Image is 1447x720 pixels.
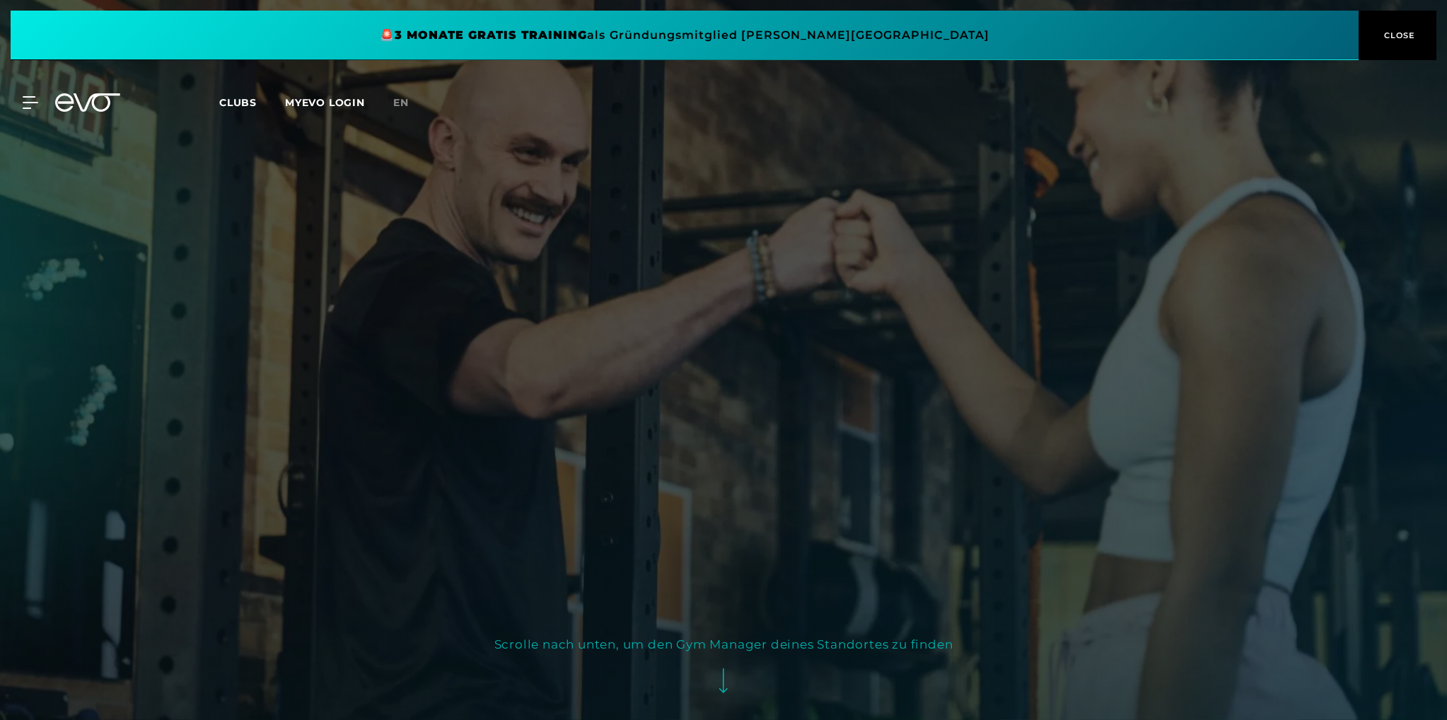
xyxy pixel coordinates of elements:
a: MYEVO LOGIN [285,96,365,109]
span: Clubs [219,96,257,109]
a: Clubs [219,95,285,109]
span: CLOSE [1381,29,1415,42]
a: en [393,95,426,111]
div: Scrolle nach unten, um den Gym Manager deines Standortes zu finden [494,633,953,656]
button: CLOSE [1359,11,1436,60]
span: en [393,96,409,109]
button: Scrolle nach unten, um den Gym Manager deines Standortes zu finden [494,633,953,706]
